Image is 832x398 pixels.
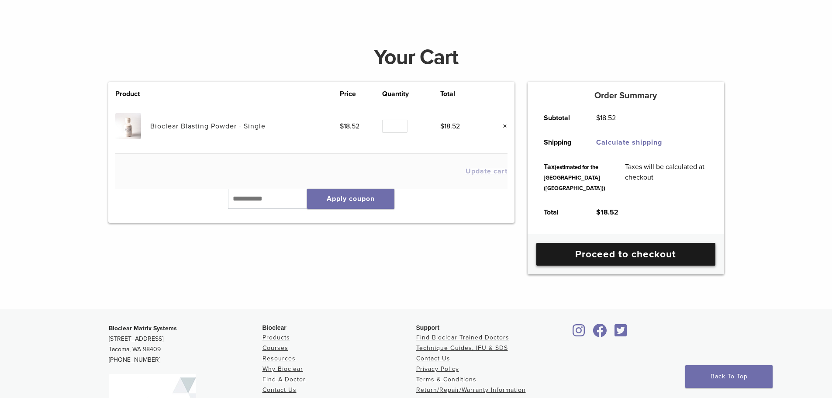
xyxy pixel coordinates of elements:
a: Back To Top [685,365,773,388]
bdi: 18.52 [340,122,359,131]
small: (estimated for the [GEOGRAPHIC_DATA] ([GEOGRAPHIC_DATA])) [544,164,605,192]
span: $ [596,208,601,217]
a: Bioclear [570,329,588,338]
span: $ [596,114,600,122]
button: Update cart [466,168,507,175]
a: Technique Guides, IFU & SDS [416,344,508,352]
span: Support [416,324,440,331]
a: Contact Us [416,355,450,362]
h5: Order Summary [528,90,724,101]
th: Subtotal [534,106,587,130]
bdi: 18.52 [596,208,618,217]
th: Shipping [534,130,587,155]
a: Privacy Policy [416,365,459,373]
a: Remove this item [496,121,507,132]
img: Bioclear Blasting Powder - Single [115,113,141,139]
strong: Bioclear Matrix Systems [109,325,177,332]
a: Bioclear [590,329,610,338]
a: Calculate shipping [596,138,662,147]
p: [STREET_ADDRESS] Tacoma, WA 98409 [PHONE_NUMBER] [109,323,262,365]
bdi: 18.52 [596,114,616,122]
th: Tax [534,155,615,200]
a: Resources [262,355,296,362]
th: Total [534,200,587,225]
a: Terms & Conditions [416,376,476,383]
h1: Your Cart [102,47,731,68]
a: Proceed to checkout [536,243,715,266]
a: Return/Repair/Warranty Information [416,386,526,394]
a: Why Bioclear [262,365,303,373]
a: Bioclear Blasting Powder - Single [150,122,266,131]
a: Products [262,334,290,341]
a: Contact Us [262,386,297,394]
span: $ [340,122,344,131]
a: Find Bioclear Trained Doctors [416,334,509,341]
th: Product [115,89,150,99]
td: Taxes will be calculated at checkout [615,155,718,200]
a: Courses [262,344,288,352]
a: Find A Doctor [262,376,306,383]
th: Total [440,89,483,99]
span: Bioclear [262,324,287,331]
th: Quantity [382,89,440,99]
span: $ [440,122,444,131]
a: Bioclear [612,329,630,338]
bdi: 18.52 [440,122,460,131]
button: Apply coupon [307,189,394,209]
th: Price [340,89,383,99]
